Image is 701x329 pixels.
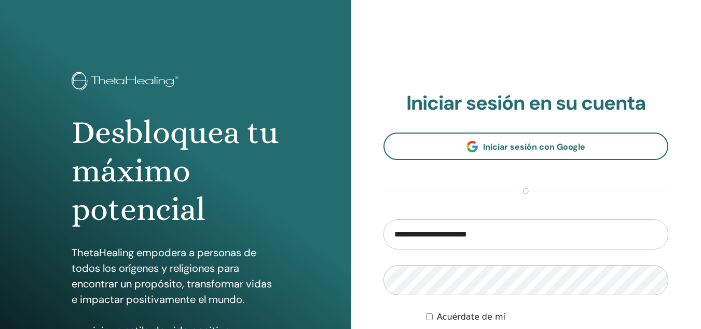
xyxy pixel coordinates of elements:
[437,312,505,322] font: Acuérdate de mí
[426,311,668,323] div: Mantenerme autenticado indefinidamente o hasta que cierre sesión manualmente
[406,90,645,116] font: Iniciar sesión en su cuenta
[383,133,669,160] a: Iniciar sesión con Google
[72,114,279,228] font: Desbloquea tu máximo potencial
[483,141,585,152] font: Iniciar sesión con Google
[72,246,272,306] font: ThetaHealing empodera a personas de todos los orígenes y religiones para encontrar un propósito, ...
[523,186,529,196] font: o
